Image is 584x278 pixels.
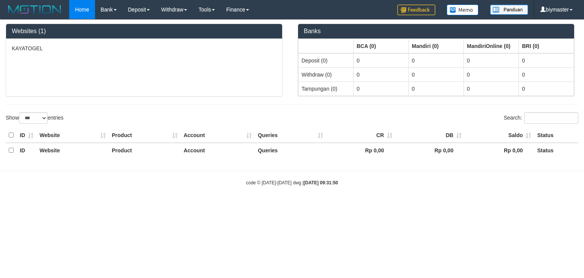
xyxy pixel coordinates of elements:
th: Queries [255,128,326,143]
td: 0 [464,53,519,68]
small: code © [DATE]-[DATE] dwg | [246,180,338,185]
td: 0 [409,67,464,81]
th: Group: activate to sort column ascending [354,39,409,53]
th: Group: activate to sort column ascending [298,39,354,53]
h3: Banks [304,28,568,35]
img: MOTION_logo.png [6,4,63,15]
td: 0 [354,53,409,68]
th: Group: activate to sort column ascending [519,39,574,53]
td: 0 [409,81,464,96]
th: Rp 0,00 [395,143,465,158]
input: Search: [524,112,578,124]
td: 0 [354,67,409,81]
th: Status [534,128,578,143]
th: Product [109,143,181,158]
th: Status [534,143,578,158]
th: ID [17,128,36,143]
th: Account [181,128,255,143]
td: 0 [519,81,574,96]
td: 0 [354,81,409,96]
td: Withdraw (0) [298,67,354,81]
td: 0 [519,53,574,68]
th: ID [17,143,36,158]
th: CR [326,128,395,143]
th: Website [36,143,109,158]
th: Queries [255,143,326,158]
img: panduan.png [490,5,528,15]
td: 0 [464,67,519,81]
img: Feedback.jpg [397,5,435,15]
th: Website [36,128,109,143]
select: Showentries [19,112,48,124]
th: Group: activate to sort column ascending [464,39,519,53]
label: Search: [504,112,578,124]
th: Account [181,143,255,158]
p: KAYATOGEL [12,45,276,52]
label: Show entries [6,112,63,124]
th: Rp 0,00 [465,143,534,158]
th: Product [109,128,181,143]
th: DB [395,128,465,143]
strong: [DATE] 09:31:50 [304,180,338,185]
td: Tampungan (0) [298,81,354,96]
td: Deposit (0) [298,53,354,68]
td: 0 [519,67,574,81]
td: 0 [464,81,519,96]
h3: Websites (1) [12,28,276,35]
th: Saldo [465,128,534,143]
img: Button%20Memo.svg [447,5,479,15]
th: Rp 0,00 [326,143,395,158]
th: Group: activate to sort column ascending [409,39,464,53]
td: 0 [409,53,464,68]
